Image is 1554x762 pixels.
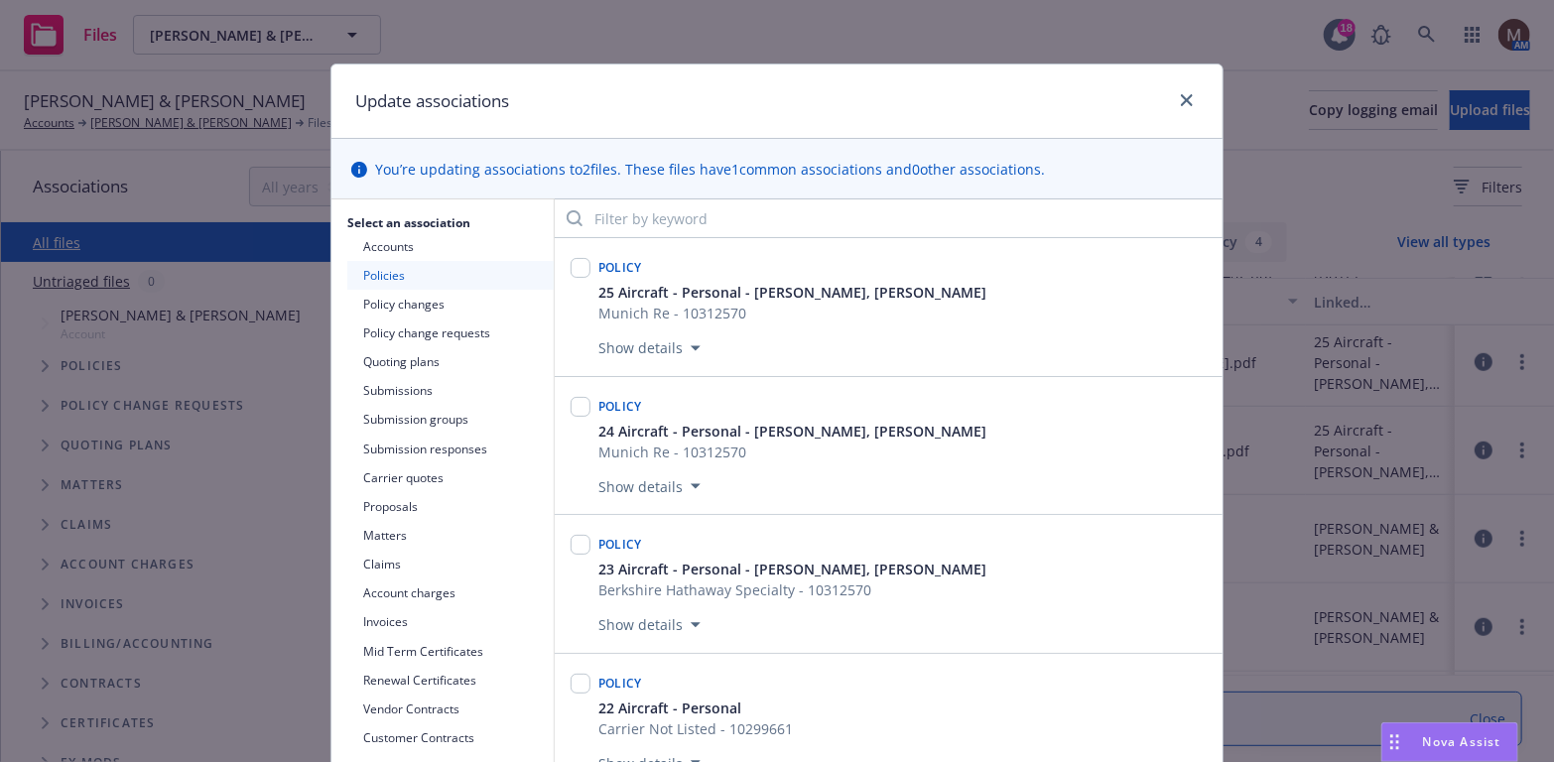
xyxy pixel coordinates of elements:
[598,675,642,692] span: Policy
[347,347,554,376] button: Quoting plans
[347,318,554,347] button: Policy change requests
[598,536,642,553] span: Policy
[347,492,554,521] button: Proposals
[347,521,554,550] button: Matters
[598,579,986,600] span: Berkshire Hathaway Specialty - 10312570
[347,463,554,492] button: Carrier quotes
[347,550,554,578] button: Claims
[590,474,709,498] button: Show details
[347,607,554,636] button: Invoices
[375,159,1045,180] span: You’re updating associations to 2 files. These files have 1 common associations and 0 other assoc...
[1175,88,1199,112] a: close
[598,698,793,718] button: 22 Aircraft - Personal
[598,421,986,442] button: 24 Aircraft - Personal - [PERSON_NAME], [PERSON_NAME]
[590,613,709,637] button: Show details
[555,198,1223,238] input: Filter by keyword
[347,666,554,695] button: Renewal Certificates
[347,376,554,405] button: Submissions
[1381,722,1518,762] button: Nova Assist
[598,303,986,323] span: Munich Re - 10312570
[1423,733,1501,750] span: Nova Assist
[347,290,554,318] button: Policy changes
[598,259,642,276] span: Policy
[598,698,741,718] span: 22 Aircraft - Personal
[347,578,554,607] button: Account charges
[355,88,509,114] h1: Update associations
[590,336,709,360] button: Show details
[347,261,554,290] button: Policies
[598,718,793,739] span: Carrier Not Listed - 10299661
[598,442,986,462] span: Munich Re - 10312570
[1382,723,1407,761] div: Drag to move
[331,214,554,231] h2: Select an association
[598,398,642,415] span: Policy
[598,559,986,579] button: 23 Aircraft - Personal - [PERSON_NAME], [PERSON_NAME]
[598,282,986,303] button: 25 Aircraft - Personal - [PERSON_NAME], [PERSON_NAME]
[347,695,554,723] button: Vendor Contracts
[347,232,554,261] button: Accounts
[347,405,554,434] button: Submission groups
[347,723,554,752] button: Customer Contracts
[347,435,554,463] button: Submission responses
[347,637,554,666] button: Mid Term Certificates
